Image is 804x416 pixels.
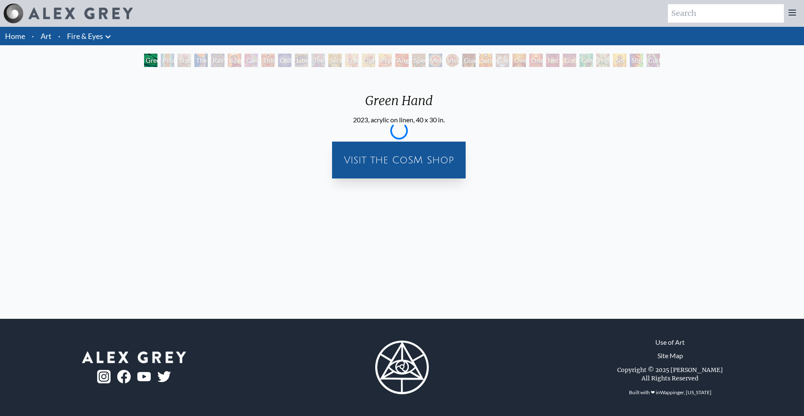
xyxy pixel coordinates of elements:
div: Sol Invictus [613,54,626,67]
div: Shpongled [630,54,643,67]
div: Third Eye Tears of Joy [261,54,275,67]
a: Site Map [657,351,683,361]
img: twitter-logo.png [157,371,171,382]
div: Vision [PERSON_NAME] [446,54,459,67]
input: Search [668,4,784,23]
div: Cuddle [647,54,660,67]
div: Green Hand [353,93,445,115]
div: All Rights Reserved [642,374,698,382]
a: Wappinger, [US_STATE] [660,389,711,395]
div: Psychomicrograph of a Fractal Paisley Cherub Feather Tip [379,54,392,67]
div: Vision Crystal [429,54,442,67]
a: Visit the CoSM Shop [337,147,461,173]
li: · [28,27,37,45]
div: Built with ❤ in [626,386,715,399]
div: The Torch [194,54,208,67]
img: ig-logo.png [97,370,111,383]
div: Ophanic Eyelash [362,54,375,67]
div: Godself [563,54,576,67]
div: Cannabis Sutra [245,54,258,67]
div: Higher Vision [596,54,610,67]
div: Rainbow Eye Ripple [211,54,224,67]
div: Guardian of Infinite Vision [462,54,476,67]
a: Art [41,30,52,42]
div: Copyright © 2025 [PERSON_NAME] [617,366,723,374]
div: One [529,54,543,67]
div: The Seer [312,54,325,67]
div: 2023, acrylic on linen, 40 x 30 in. [353,115,445,125]
div: Spectral Lotus [412,54,425,67]
a: Home [5,31,25,41]
div: Collective Vision [278,54,291,67]
a: Fire & Eyes [67,30,103,42]
div: Pillar of Awareness [161,54,174,67]
li: · [55,27,64,45]
div: Cannafist [580,54,593,67]
img: fb-logo.png [117,370,131,383]
div: Sunyata [479,54,492,67]
div: Seraphic Transport Docking on the Third Eye [328,54,342,67]
div: Green Hand [144,54,157,67]
div: Study for the Great Turn [178,54,191,67]
div: Aperture [228,54,241,67]
div: Oversoul [513,54,526,67]
div: Liberation Through Seeing [295,54,308,67]
img: youtube-logo.png [137,372,151,382]
div: Fractal Eyes [345,54,358,67]
div: Cosmic Elf [496,54,509,67]
div: Angel Skin [395,54,409,67]
a: Use of Art [655,337,685,347]
div: Net of Being [546,54,559,67]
